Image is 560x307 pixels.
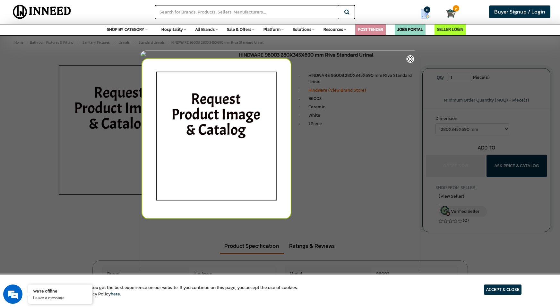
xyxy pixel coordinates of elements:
input: Search for Brands, Products, Sellers, Manufacturers... [155,5,339,19]
span: All Brands [195,26,215,32]
article: ACCEPT & CLOSE [484,284,521,295]
span: Hospitality [161,26,183,32]
p: Leave a message [33,295,88,301]
span: Platform [263,26,280,32]
img: 69577-thickbox_default.jpg [140,50,420,275]
img: Cart [446,9,456,18]
a: JOBS PORTAL [397,26,423,32]
span: Sale & Offers [227,26,251,32]
img: inneed-image-na.png [142,58,291,219]
span: SHOP BY CATEGORY [107,26,144,32]
a: POST TENDER [358,26,383,32]
a: my Quotes 0 [409,6,446,21]
article: We use cookies to ensure you get the best experience on our website. If you continue on this page... [39,284,298,297]
img: Inneed.Market [9,4,75,20]
a: Buyer Signup / Login [489,5,550,18]
img: inneed-close-icon.png [406,55,414,63]
a: SELLER LOGIN [437,26,463,32]
span: 0 [424,6,430,13]
div: We're offline [33,288,88,294]
span: Buyer Signup / Login [494,8,545,16]
img: Show My Quotes [420,9,430,19]
a: Cart 0 [446,6,452,21]
span: 0 [453,5,459,12]
span: Solutions [293,26,311,32]
a: here [111,291,120,297]
span: Resources [323,26,343,32]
